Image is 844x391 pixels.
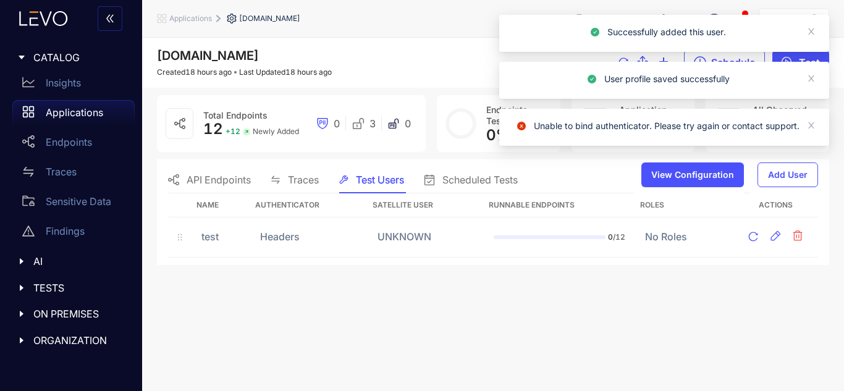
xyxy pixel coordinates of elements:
a: Applications [12,100,135,130]
button: reload [743,227,764,247]
span: [DOMAIN_NAME] [157,48,259,63]
span: close [807,27,816,36]
span: API Endpoints [187,174,251,185]
button: Launch API Portal [567,9,659,28]
th: Name [192,193,250,217]
span: 0 % [486,126,510,144]
div: User profile saved successfully [604,72,745,86]
p: Endpoints [46,137,92,148]
th: Roles [635,193,733,217]
span: + 12 [226,127,240,136]
span: ON PREMISES [33,308,125,319]
span: swap [22,166,35,178]
a: Sensitive Data [12,189,135,219]
a: Findings [12,219,135,248]
a: Insights [12,70,135,100]
span: caret-right [17,257,26,266]
span: swap [271,175,281,185]
span: 3 [369,118,376,129]
span: warning [22,225,35,237]
span: CATALOG [33,52,125,63]
span: Test Users [356,174,404,185]
span: ORGANIZATION [33,335,125,346]
p: Applications [46,107,103,118]
span: Scheduled Tests [442,174,518,185]
span: 12 [203,120,223,138]
a: Traces [12,159,135,189]
span: 0 [334,118,340,129]
div: Successfully added this user. [607,25,741,40]
span: tool [339,175,348,185]
div: Unable to bind authenticator. Please try again or contact support. [534,119,814,133]
div: ORGANIZATION [7,327,135,353]
div: AI [7,248,135,274]
div: ON PREMISES [7,301,135,327]
p: Insights [46,77,81,88]
td: UNKNOWN [368,217,484,258]
button: double-left [98,6,122,31]
p: Findings [46,225,85,237]
span: caret-right [17,309,26,318]
span: [DOMAIN_NAME] [239,14,300,23]
span: Add User [768,170,808,180]
span: caret-right [17,284,26,292]
span: setting [227,14,239,23]
span: reload [748,232,758,243]
button: Add User [757,162,818,187]
span: TESTS [33,282,125,293]
div: Created 18 hours ago Last Updated 18 hours ago [157,68,332,77]
p: Traces [46,166,77,177]
span: double-left [105,14,115,25]
p: Sensitive Data [46,196,111,207]
div: CATALOG [7,44,135,70]
button: View Configuration [641,162,744,187]
th: Runnable Endpoints [484,193,635,217]
th: Satellite User [368,193,484,217]
span: AI [33,256,125,267]
span: / 12 [613,232,625,242]
span: Total Endpoints [203,110,268,120]
a: Endpoints [12,130,135,159]
td: test [192,217,250,258]
span: 0 [405,118,411,129]
th: Actions [733,193,818,217]
span: 0 [608,232,613,242]
span: caret-right [17,53,26,62]
span: Traces [288,174,319,185]
span: caret-right [17,336,26,345]
td: Headers [250,217,368,258]
span: Newly Added [253,127,299,136]
span: close [807,74,816,83]
span: Applications [169,14,212,23]
span: No Roles [645,230,687,243]
span: Endpoints Tested [486,104,528,126]
div: TESTS [7,275,135,301]
span: close [807,121,816,130]
th: Authenticator [250,193,368,217]
span: View Configuration [651,170,734,180]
